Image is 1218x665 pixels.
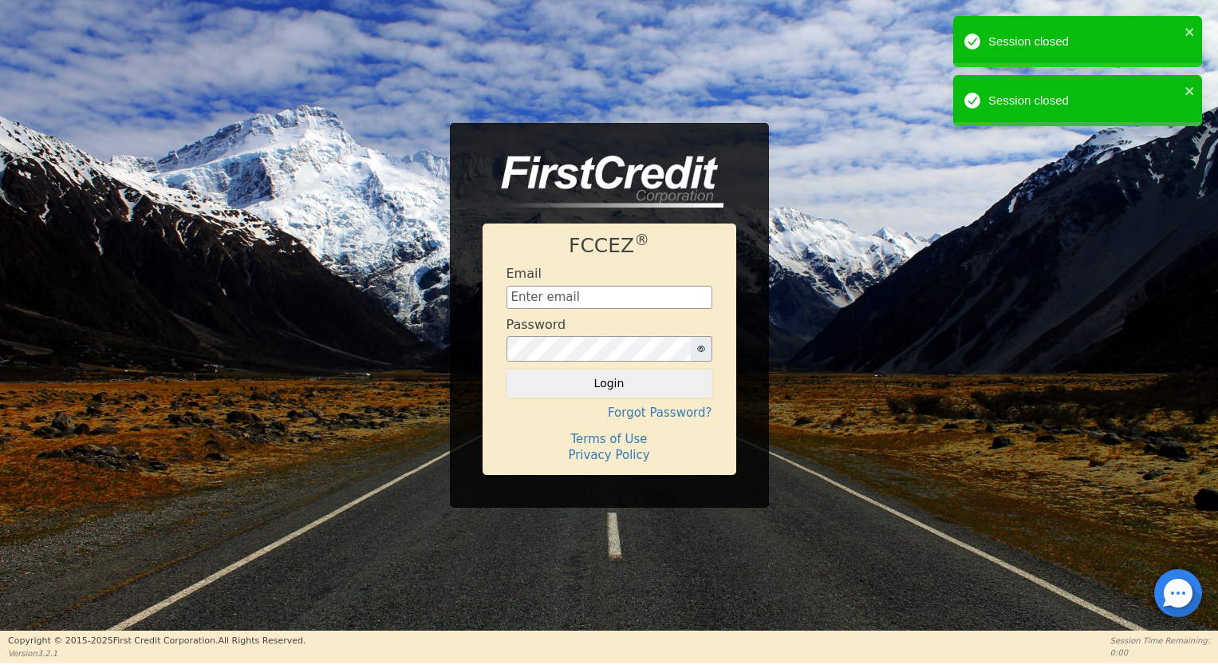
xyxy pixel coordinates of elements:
[8,635,305,648] p: Copyright © 2015- 2025 First Credit Corporation.
[507,406,712,420] h4: Forgot Password?
[8,647,305,659] p: Version 3.2.1
[507,432,712,446] h4: Terms of Use
[507,370,712,397] button: Login
[507,266,542,281] h4: Email
[988,33,1180,51] div: Session closed
[1184,22,1196,41] button: close
[507,448,712,462] h4: Privacy Policy
[507,286,712,310] input: Enter email
[1184,81,1196,100] button: close
[1110,647,1210,659] p: 0:00
[483,156,723,208] img: logo-CMu_cnol.png
[1110,635,1210,647] p: Session Time Remaining:
[218,635,305,646] span: All Rights Reserved.
[988,92,1180,110] div: Session closed
[507,336,692,362] input: password
[507,317,566,332] h4: Password
[507,234,712,258] h1: FCCEZ
[634,232,649,248] sup: ®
